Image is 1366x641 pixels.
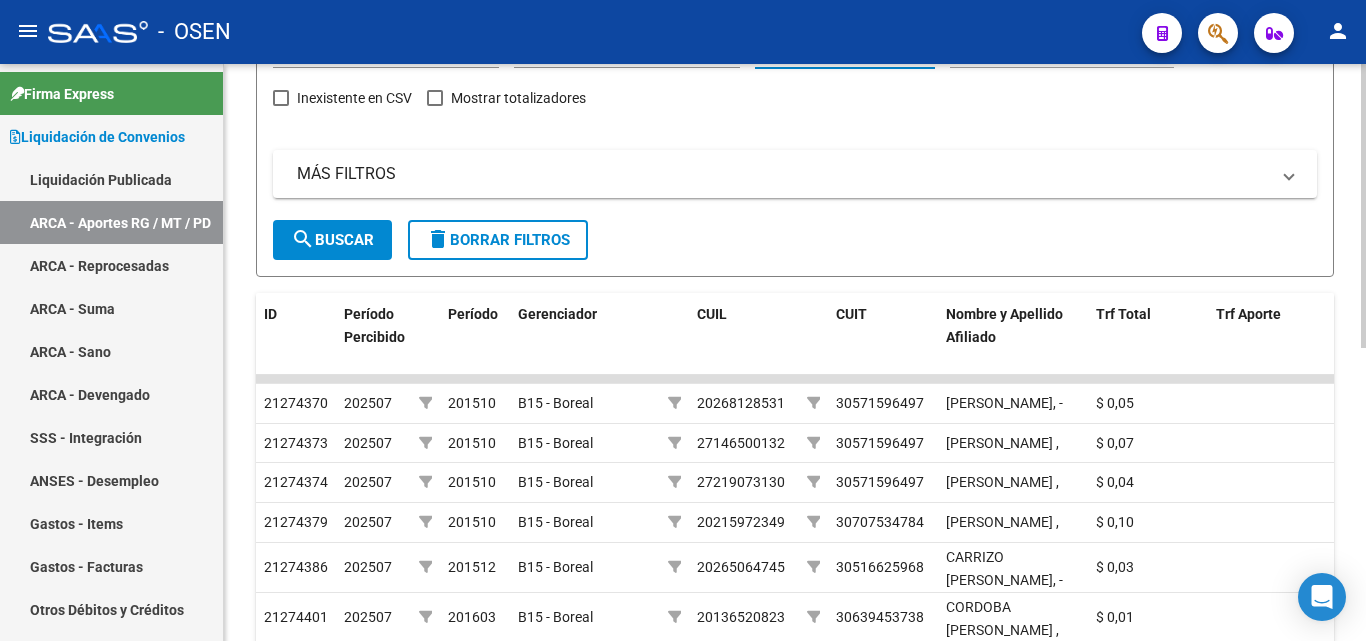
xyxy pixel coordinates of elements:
datatable-header-cell: Gerenciador [510,293,660,381]
span: Borrar Filtros [426,231,570,249]
span: 202507 [344,474,392,490]
span: 201510 [448,435,496,451]
span: [PERSON_NAME] , [946,514,1059,530]
span: Período Percibido [344,306,405,345]
span: 201510 [448,474,496,490]
datatable-header-cell: Nombre y Apellido Afiliado [938,293,1088,381]
mat-icon: search [291,227,315,251]
span: 202507 [344,395,392,411]
div: 20215972349 [697,511,785,534]
span: Gerenciador [518,306,597,322]
div: 27219073130 [697,471,785,494]
span: 202507 [344,514,392,530]
datatable-header-cell: Trf Total [1088,293,1208,381]
datatable-header-cell: Período Percibido [336,293,411,381]
span: $ 0,03 [1096,559,1134,575]
span: $ 0,05 [1096,395,1134,411]
span: [PERSON_NAME], - [946,395,1063,411]
span: [PERSON_NAME] , [946,474,1059,490]
span: 21274370 [264,395,328,411]
span: 202507 [344,609,392,625]
span: 201512 [448,559,496,575]
div: 30639453738 [836,606,924,629]
span: Liquidación de Convenios [10,126,185,148]
span: 21274373 [264,435,328,451]
datatable-header-cell: CUIT [828,293,938,381]
span: Firma Express [10,83,114,105]
mat-icon: person [1326,19,1350,43]
span: Buscar [291,231,374,249]
span: 21274374 [264,474,328,490]
div: Open Intercom Messenger [1298,573,1346,621]
span: B15 - Boreal [518,559,593,575]
div: 30707534784 [836,511,924,534]
span: B15 - Boreal [518,435,593,451]
span: 21274401 [264,609,328,625]
span: Mostrar totalizadores [451,86,586,110]
span: Inexistente en CSV [297,86,412,110]
mat-expansion-panel-header: MÁS FILTROS [273,150,1317,198]
datatable-header-cell: Período [440,293,510,381]
span: Nombre y Apellido Afiliado [946,306,1063,345]
span: CARRIZO [PERSON_NAME], - [946,549,1063,588]
span: [PERSON_NAME] , [946,435,1059,451]
span: B15 - Boreal [518,395,593,411]
mat-icon: menu [16,19,40,43]
span: CORDOBA [PERSON_NAME] , [946,599,1059,638]
button: Borrar Filtros [408,220,588,260]
span: 201510 [448,514,496,530]
div: 30571596497 [836,392,924,415]
div: 27146500132 [697,432,785,455]
span: B15 - Boreal [518,474,593,490]
span: Trf Aporte [1216,306,1281,322]
span: B15 - Boreal [518,514,593,530]
span: $ 0,10 [1096,514,1134,530]
span: $ 0,01 [1096,609,1134,625]
span: 202507 [344,559,392,575]
div: 30516625968 [836,556,924,579]
div: 20136520823 [697,606,785,629]
span: 201603 [448,609,496,625]
span: CUIT [836,306,867,322]
div: 30571596497 [836,471,924,494]
button: Buscar [273,220,392,260]
mat-icon: delete [426,227,450,251]
div: 30571596497 [836,432,924,455]
span: 21274386 [264,559,328,575]
span: 21274379 [264,514,328,530]
span: Período [448,306,498,322]
span: $ 0,07 [1096,435,1134,451]
datatable-header-cell: ID [256,293,336,381]
div: 20265064745 [697,556,785,579]
span: CUIL [697,306,727,322]
span: Trf Total [1096,306,1151,322]
span: 201510 [448,395,496,411]
div: 20268128531 [697,392,785,415]
datatable-header-cell: Trf Aporte [1208,293,1328,381]
span: - OSEN [158,10,231,54]
span: 202507 [344,435,392,451]
mat-panel-title: MÁS FILTROS [297,163,1269,185]
span: B15 - Boreal [518,609,593,625]
span: $ 0,04 [1096,474,1134,490]
span: ID [264,306,277,322]
datatable-header-cell: CUIL [689,293,799,381]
